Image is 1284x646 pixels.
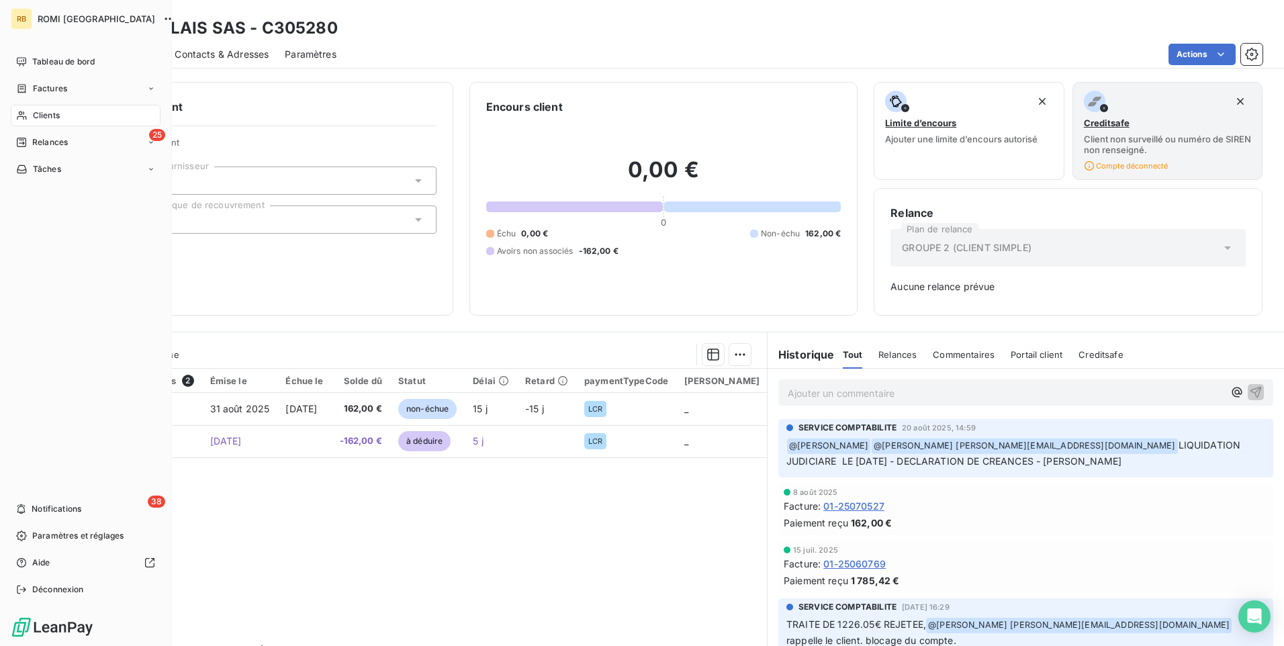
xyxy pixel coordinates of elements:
[285,48,336,61] span: Paramètres
[851,516,892,530] span: 162,00 €
[768,347,835,363] h6: Historique
[398,399,457,419] span: non-échue
[182,375,194,387] span: 2
[11,552,160,573] a: Aide
[926,618,1232,633] span: @ [PERSON_NAME] [PERSON_NAME][EMAIL_ADDRESS][DOMAIN_NAME]
[787,439,870,454] span: @ [PERSON_NAME]
[108,137,437,156] span: Propriétés Client
[497,245,574,257] span: Avoirs non associés
[579,245,618,257] span: -162,00 €
[175,48,269,61] span: Contacts & Adresses
[885,118,956,128] span: Limite d’encours
[1238,600,1271,633] div: Open Intercom Messenger
[33,109,60,122] span: Clients
[340,434,382,448] span: -162,00 €
[786,439,1243,467] span: LIQUIDATION JUDICIARE LE [DATE] - DECLARATION DE CREANCES - [PERSON_NAME]
[473,435,483,447] span: 5 j
[340,402,382,416] span: 162,00 €
[890,280,1246,293] span: Aucune relance prévue
[32,136,68,148] span: Relances
[210,375,270,386] div: Émise le
[33,163,61,175] span: Tâches
[11,616,94,638] img: Logo LeanPay
[588,437,602,445] span: LCR
[786,635,956,646] span: rappelle le client. blocage du compte.
[584,375,668,386] div: paymentTypeCode
[521,228,548,240] span: 0,00 €
[38,13,155,24] span: ROMI [GEOGRAPHIC_DATA]
[1084,160,1168,171] span: Compte déconnecté
[285,403,317,414] span: [DATE]
[902,424,976,432] span: 20 août 2025, 14:59
[890,205,1246,221] h6: Relance
[798,601,897,613] span: SERVICE COMPTABILITE
[784,499,821,513] span: Facture :
[32,557,50,569] span: Aide
[285,375,323,386] div: Échue le
[148,496,165,508] span: 38
[1011,349,1062,360] span: Portail client
[793,546,838,554] span: 15 juil. 2025
[851,573,900,588] span: 1 785,42 €
[885,134,1038,144] span: Ajouter une limite d’encours autorisé
[525,375,568,386] div: Retard
[761,228,800,240] span: Non-échu
[786,618,925,630] span: TRAITE DE 1226.05€ REJETEE,
[843,349,863,360] span: Tout
[340,375,382,386] div: Solde dû
[1084,118,1130,128] span: Creditsafe
[486,99,563,115] h6: Encours client
[32,56,95,68] span: Tableau de bord
[473,403,488,414] span: 15 j
[684,435,688,447] span: _
[798,422,897,434] span: SERVICE COMPTABILITE
[1168,44,1236,65] button: Actions
[661,217,666,228] span: 0
[473,375,509,386] div: Délai
[823,499,884,513] span: 01-25070527
[1079,349,1123,360] span: Creditsafe
[793,488,838,496] span: 8 août 2025
[784,516,848,530] span: Paiement reçu
[497,228,516,240] span: Échu
[805,228,841,240] span: 162,00 €
[149,129,165,141] span: 25
[32,503,81,515] span: Notifications
[81,99,437,115] h6: Informations client
[784,557,821,571] span: Facture :
[1072,82,1263,180] button: CreditsafeClient non surveillé ou numéro de SIREN non renseigné.Compte déconnecté
[902,603,950,611] span: [DATE] 16:29
[684,375,760,386] div: [PERSON_NAME]
[784,573,848,588] span: Paiement reçu
[874,82,1064,180] button: Limite d’encoursAjouter une limite d’encours autorisé
[118,16,338,40] h3: BATI BLAIS SAS - C305280
[902,241,1031,255] span: GROUPE 2 (CLIENT SIMPLE)
[525,403,544,414] span: -15 j
[1084,134,1251,155] span: Client non surveillé ou numéro de SIREN non renseigné.
[486,156,841,197] h2: 0,00 €
[210,435,242,447] span: [DATE]
[933,349,995,360] span: Commentaires
[872,439,1177,454] span: @ [PERSON_NAME] [PERSON_NAME][EMAIL_ADDRESS][DOMAIN_NAME]
[823,557,886,571] span: 01-25060769
[398,431,451,451] span: à déduire
[33,83,67,95] span: Factures
[32,584,84,596] span: Déconnexion
[398,375,457,386] div: Statut
[32,530,124,542] span: Paramètres et réglages
[878,349,917,360] span: Relances
[588,405,602,413] span: LCR
[11,8,32,30] div: RB
[210,403,270,414] span: 31 août 2025
[684,403,688,414] span: _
